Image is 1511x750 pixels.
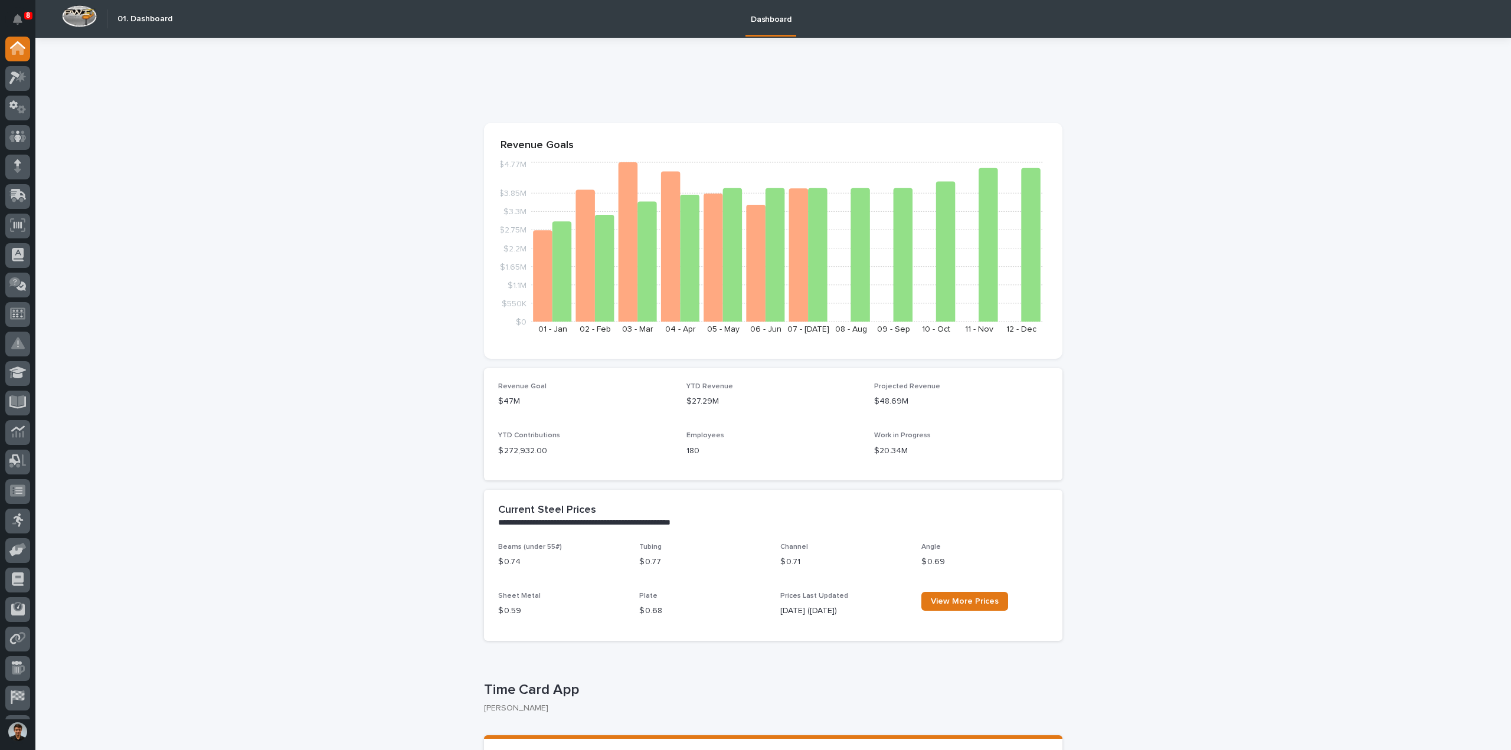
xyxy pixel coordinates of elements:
[62,5,97,27] img: Workspace Logo
[498,395,672,408] p: $47M
[484,703,1053,713] p: [PERSON_NAME]
[750,325,781,333] text: 06 - Jun
[874,445,1048,457] p: $20.34M
[15,14,30,33] div: Notifications8
[835,325,867,333] text: 08 - Aug
[639,556,766,568] p: $ 0.77
[780,605,907,617] p: [DATE] ([DATE])
[117,14,172,24] h2: 01. Dashboard
[922,325,950,333] text: 10 - Oct
[787,325,829,333] text: 07 - [DATE]
[516,318,526,326] tspan: $0
[499,161,526,169] tspan: $4.77M
[484,682,1058,699] p: Time Card App
[26,11,30,19] p: 8
[780,543,808,551] span: Channel
[874,432,931,439] span: Work in Progress
[1006,325,1036,333] text: 12 - Dec
[780,592,848,600] span: Prices Last Updated
[498,445,672,457] p: $ 272,932.00
[921,556,1048,568] p: $ 0.69
[921,592,1008,611] a: View More Prices
[498,605,625,617] p: $ 0.59
[665,325,696,333] text: 04 - Apr
[780,556,907,568] p: $ 0.71
[500,263,526,271] tspan: $1.65M
[501,139,1046,152] p: Revenue Goals
[931,597,999,605] span: View More Prices
[686,432,724,439] span: Employees
[707,325,740,333] text: 05 - May
[498,504,596,517] h2: Current Steel Prices
[498,592,541,600] span: Sheet Metal
[874,383,940,390] span: Projected Revenue
[639,592,658,600] span: Plate
[502,299,526,307] tspan: $550K
[503,244,526,253] tspan: $2.2M
[965,325,993,333] text: 11 - Nov
[499,189,526,198] tspan: $3.85M
[686,383,733,390] span: YTD Revenue
[498,383,547,390] span: Revenue Goal
[686,395,861,408] p: $27.29M
[498,543,562,551] span: Beams (under 55#)
[686,445,861,457] p: 180
[498,556,625,568] p: $ 0.74
[499,226,526,234] tspan: $2.75M
[580,325,611,333] text: 02 - Feb
[538,325,567,333] text: 01 - Jan
[921,543,941,551] span: Angle
[503,208,526,216] tspan: $3.3M
[639,543,662,551] span: Tubing
[5,719,30,744] button: users-avatar
[877,325,910,333] text: 09 - Sep
[498,432,560,439] span: YTD Contributions
[874,395,1048,408] p: $48.69M
[508,281,526,289] tspan: $1.1M
[639,605,766,617] p: $ 0.68
[622,325,653,333] text: 03 - Mar
[5,7,30,32] button: Notifications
